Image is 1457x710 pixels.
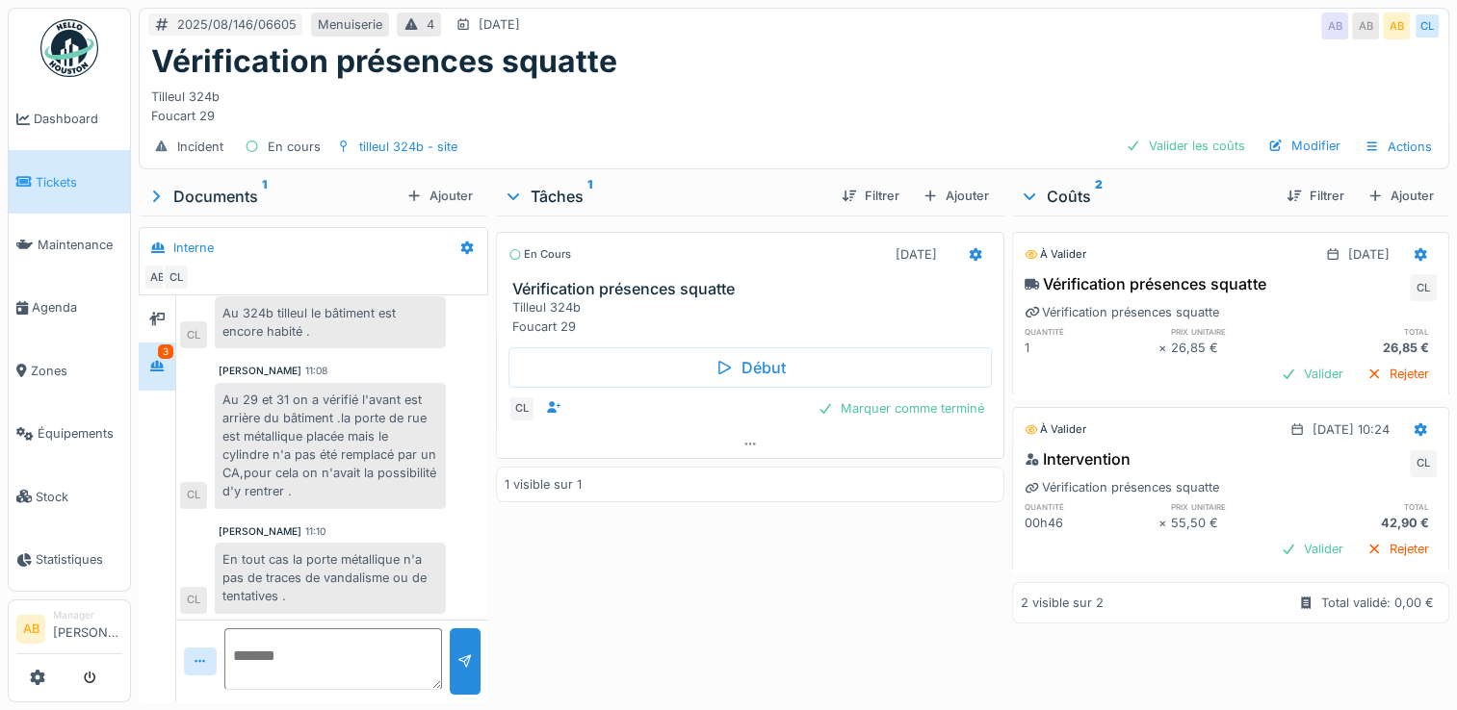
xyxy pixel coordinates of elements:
div: En cours [268,138,321,156]
div: Valider les coûts [1118,133,1253,159]
a: Stock [9,465,130,527]
div: À valider [1025,421,1086,438]
div: CL [180,587,207,614]
a: Maintenance [9,214,130,276]
h6: quantité [1025,325,1158,338]
div: 2 visible sur 2 [1021,594,1104,612]
div: Interne [173,239,214,257]
div: Marquer comme terminé [810,395,992,421]
a: Statistiques [9,528,130,591]
li: [PERSON_NAME] [53,608,122,649]
a: Agenda [9,276,130,339]
div: Coûts [1020,185,1271,208]
div: Incident [177,138,223,156]
div: Ajouter [1360,183,1442,209]
sup: 1 [262,185,267,208]
span: Dashboard [34,110,122,128]
div: 2025/08/146/06605 [177,15,297,34]
div: AB [1383,13,1410,39]
div: 1 visible sur 1 [505,475,582,494]
div: Actions [1356,133,1441,161]
div: Ajouter [915,183,997,209]
div: CL [163,264,190,291]
div: AB [1321,13,1348,39]
div: Rejeter [1359,361,1437,387]
div: [DATE] [1348,245,1390,264]
div: 00h46 [1025,514,1158,532]
sup: 2 [1095,185,1103,208]
div: À valider [1025,246,1086,263]
a: Dashboard [9,88,130,150]
h6: prix unitaire [1170,325,1303,338]
div: [DATE] [896,245,937,264]
h1: Vérification présences squatte [151,43,617,80]
li: AB [16,615,45,644]
div: CL [1414,13,1441,39]
div: 55,50 € [1170,514,1303,532]
img: Badge_color-CXgf-gQk.svg [40,19,98,77]
h6: total [1304,325,1437,338]
div: Au 324b tilleul le bâtiment est encore habité . [215,296,446,348]
div: Ajouter [399,183,481,209]
div: En cours [508,246,571,263]
div: [PERSON_NAME] [219,524,301,539]
div: [PERSON_NAME] [219,364,301,378]
div: Tâches [504,185,826,208]
div: 4 [427,15,434,34]
div: 26,85 € [1170,339,1303,357]
div: Vérification présences squatte [1025,272,1265,295]
div: 11:10 [305,524,325,539]
div: 3 [158,344,173,359]
div: Intervention [1025,447,1131,470]
h6: total [1304,500,1437,513]
div: Valider [1273,361,1351,387]
div: Rejeter [1359,536,1437,562]
div: CL [1410,450,1437,477]
div: [DATE] 10:24 [1313,420,1390,439]
div: Documents [146,185,399,208]
h6: prix unitaire [1170,500,1303,513]
div: CL [508,395,535,422]
div: AB [143,264,170,291]
div: Début [508,347,992,388]
div: [DATE] [479,15,520,34]
div: Filtrer [1279,183,1352,209]
a: Tickets [9,150,130,213]
h6: quantité [1025,500,1158,513]
div: × [1158,514,1171,532]
a: Équipements [9,402,130,465]
div: AB [1352,13,1379,39]
div: Modifier [1261,133,1348,159]
span: Stock [36,488,122,506]
div: CL [180,482,207,509]
div: 26,85 € [1304,339,1437,357]
span: Agenda [32,298,122,317]
h3: Vérification présences squatte [512,280,996,298]
div: 11:08 [305,364,327,378]
div: Tilleul 324b Foucart 29 [151,80,1437,124]
div: 42,90 € [1304,514,1437,532]
div: CL [180,321,207,348]
a: Zones [9,340,130,402]
div: × [1158,339,1171,357]
div: CL [1410,274,1437,301]
div: Vérification présences squatte [1025,303,1219,321]
sup: 1 [587,185,592,208]
div: 1 [1025,339,1158,357]
span: Zones [31,362,122,380]
span: Maintenance [38,236,122,254]
div: Au 29 et 31 on a vérifié l'avant est arrière du bâtiment .la porte de rue est métallique placée m... [215,383,446,509]
span: Tickets [36,173,122,191]
div: Manager [53,608,122,622]
span: Statistiques [36,550,122,569]
div: tilleul 324b - site [359,138,457,156]
div: Filtrer [834,183,907,209]
div: Total validé: 0,00 € [1321,594,1434,612]
span: Équipements [38,424,122,443]
div: En tout cas la porte métallique n'a pas de traces de vandalisme ou de tentatives . [215,543,446,614]
a: AB Manager[PERSON_NAME] [16,608,122,654]
div: Valider [1273,536,1351,562]
div: Tilleul 324b Foucart 29 [512,298,996,335]
div: Menuiserie [318,15,382,34]
div: Vérification présences squatte [1025,478,1219,496]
